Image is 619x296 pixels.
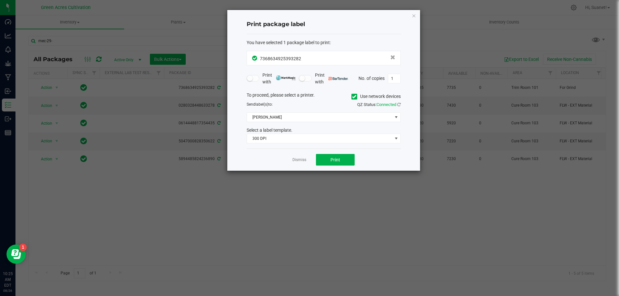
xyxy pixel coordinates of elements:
[329,77,348,80] img: bartender.png
[377,102,396,107] span: Connected
[316,154,355,166] button: Print
[252,55,258,62] span: In Sync
[247,39,401,46] div: :
[242,92,406,101] div: To proceed, please select a printer.
[260,56,301,61] span: 7368634925393282
[247,102,273,107] span: Send to:
[315,72,348,85] span: Print with
[351,93,401,100] label: Use network devices
[330,157,340,162] span: Print
[292,157,306,163] a: Dismiss
[357,102,401,107] span: QZ Status:
[247,113,392,122] span: [PERSON_NAME]
[247,40,330,45] span: You have selected 1 package label to print
[247,134,392,143] span: 300 DPI
[19,243,27,251] iframe: Resource center unread badge
[359,75,385,81] span: No. of copies
[242,127,406,134] div: Select a label template.
[6,244,26,264] iframe: Resource center
[255,102,268,107] span: label(s)
[247,20,401,29] h4: Print package label
[262,72,296,85] span: Print with
[276,75,296,80] img: mark_magic_cybra.png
